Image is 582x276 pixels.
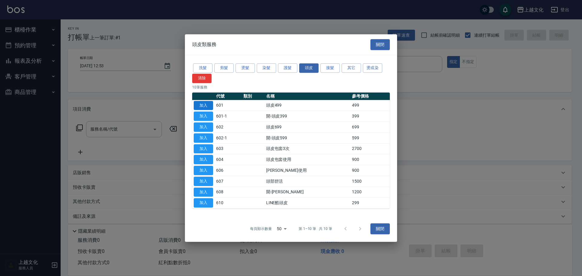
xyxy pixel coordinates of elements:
td: 601 [215,100,242,111]
td: 1500 [350,176,390,187]
button: 加入 [194,101,213,110]
td: 602-1 [215,132,242,143]
td: 603 [215,143,242,154]
td: 頭部舒活 [265,176,351,187]
button: 其它 [342,63,361,73]
td: 604 [215,154,242,165]
button: 關閉 [370,39,390,50]
button: 加入 [194,177,213,186]
button: 燙髮 [236,63,255,73]
th: 名稱 [265,92,351,100]
button: 清除 [192,74,212,83]
button: 加入 [194,166,213,175]
button: 加入 [194,188,213,197]
td: 2700 [350,143,390,154]
td: 900 [350,165,390,176]
th: 類別 [242,92,265,100]
th: 參考價格 [350,92,390,100]
button: 加入 [194,198,213,208]
td: LINE酷頭皮 [265,198,351,208]
button: 燙或染 [363,63,382,73]
button: 加入 [194,144,213,154]
td: 頭皮699 [265,122,351,133]
button: 染髮 [257,63,276,73]
button: 護髮 [278,63,297,73]
span: 頭皮類服務 [192,42,216,48]
td: 頭皮包套3次 [265,143,351,154]
p: 第 1–10 筆 共 10 筆 [299,226,332,231]
td: 開-頭皮599 [265,132,351,143]
button: 剪髮 [214,63,234,73]
td: [PERSON_NAME]使用 [265,165,351,176]
p: 每頁顯示數量 [250,226,272,231]
td: 頭皮包套使用 [265,154,351,165]
button: 關閉 [370,223,390,234]
td: 399 [350,111,390,122]
td: 頭皮499 [265,100,351,111]
button: 加入 [194,155,213,164]
button: 接髮 [320,63,340,73]
button: 洗髮 [193,63,212,73]
td: 610 [215,198,242,208]
td: 599 [350,132,390,143]
td: 601-1 [215,111,242,122]
td: 900 [350,154,390,165]
td: 606 [215,165,242,176]
td: 299 [350,198,390,208]
td: 608 [215,187,242,198]
th: 代號 [215,92,242,100]
td: 開-[PERSON_NAME] [265,187,351,198]
td: 607 [215,176,242,187]
button: 頭皮 [299,63,319,73]
button: 加入 [194,133,213,143]
button: 加入 [194,111,213,121]
td: 699 [350,122,390,133]
td: 1200 [350,187,390,198]
div: 50 [274,221,289,237]
button: 加入 [194,122,213,132]
p: 10 筆服務 [192,85,390,90]
td: 602 [215,122,242,133]
td: 開-頭皮399 [265,111,351,122]
td: 499 [350,100,390,111]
